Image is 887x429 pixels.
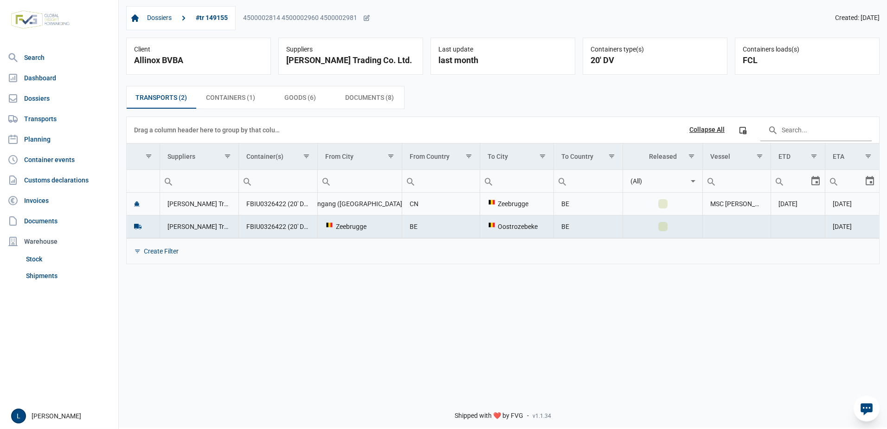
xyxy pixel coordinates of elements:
[480,169,554,192] td: Filter cell
[825,143,879,170] td: Column ETA
[480,170,554,192] input: Filter cell
[144,247,179,255] div: Create Filter
[134,45,263,54] div: Client
[410,153,450,160] div: From Country
[243,14,370,22] div: 4500002814 4500002960 4500002981
[488,199,546,208] div: Zeebrugge
[438,45,567,54] div: Last update
[22,251,115,267] a: Stock
[825,170,864,192] input: Filter cell
[239,215,318,238] td: FBIU0326422 (20' DV)
[11,409,113,423] div: [PERSON_NAME]
[325,199,394,208] div: Xingang ([GEOGRAPHIC_DATA])
[702,193,771,215] td: MSC [PERSON_NAME]
[4,89,115,108] a: Dossiers
[623,143,703,170] td: Column Released
[554,193,623,215] td: BE
[760,119,872,141] input: Search in the data grid
[465,153,472,160] span: Show filter options for column 'From Country'
[554,215,623,238] td: BE
[591,54,720,67] div: 20' DV
[192,10,231,26] a: #tr 149155
[833,153,844,160] div: ETA
[703,170,720,192] div: Search box
[480,143,554,170] td: Column To City
[591,45,720,54] div: Containers type(s)
[22,267,115,284] a: Shipments
[480,170,497,192] div: Search box
[402,143,480,170] td: Column From Country
[239,193,318,215] td: FBIU0326422 (20' DV)
[554,170,571,192] div: Search box
[318,170,334,192] div: Search box
[286,45,415,54] div: Suppliers
[4,191,115,210] a: Invoices
[734,122,751,138] div: Column Chooser
[135,92,187,103] span: Transports (2)
[160,170,238,192] input: Filter cell
[539,153,546,160] span: Show filter options for column 'To City'
[864,170,875,192] div: Select
[561,153,593,160] div: To Country
[649,153,677,160] div: Released
[825,170,842,192] div: Search box
[134,123,283,137] div: Drag a column header here to group by that column
[623,170,688,192] input: Filter cell
[756,153,763,160] span: Show filter options for column 'Vessel'
[810,153,817,160] span: Show filter options for column 'ETD'
[325,153,354,160] div: From City
[224,153,231,160] span: Show filter options for column 'Suppliers'
[284,92,316,103] span: Goods (6)
[688,153,695,160] span: Show filter options for column 'Released'
[402,193,480,215] td: CN
[134,117,872,143] div: Data grid toolbar
[318,170,402,192] input: Filter cell
[160,215,239,238] td: Hebei Forrest Trading Co. Ltd.
[833,200,852,208] span: [DATE]
[702,169,771,192] td: Filter cell
[160,143,239,170] td: Column Suppliers
[810,170,821,192] div: Select
[160,170,177,192] div: Search box
[4,171,115,189] a: Customs declarations
[4,69,115,87] a: Dashboard
[239,170,256,192] div: Search box
[402,170,480,192] input: Filter cell
[710,153,730,160] div: Vessel
[4,212,115,230] a: Documents
[143,10,175,26] a: Dossiers
[402,215,480,238] td: BE
[771,143,825,170] td: Column ETD
[127,170,160,192] input: Filter cell
[402,170,419,192] div: Search box
[688,170,699,192] div: Select
[702,143,771,170] td: Column Vessel
[554,169,623,192] td: Filter cell
[4,110,115,128] a: Transports
[623,169,703,192] td: Filter cell
[387,153,394,160] span: Show filter options for column 'From City'
[778,153,791,160] div: ETD
[206,92,255,103] span: Containers (1)
[527,412,529,420] span: -
[145,153,152,160] span: Show filter options for column ''
[488,222,546,231] div: Oostrozebeke
[554,170,623,192] input: Filter cell
[11,409,26,423] button: L
[689,126,725,134] div: Collapse All
[325,222,394,231] div: Zeebrugge
[703,170,771,192] input: Filter cell
[127,117,879,264] div: Data grid with 2 rows and 11 columns
[160,169,239,192] td: Filter cell
[246,153,283,160] div: Container(s)
[286,54,415,67] div: [PERSON_NAME] Trading Co. Ltd.
[533,412,551,420] span: v1.1.34
[318,169,402,192] td: Filter cell
[438,54,567,67] div: last month
[608,153,615,160] span: Show filter options for column 'To Country'
[127,143,160,170] td: Column
[318,143,402,170] td: Column From City
[825,169,879,192] td: Filter cell
[239,143,318,170] td: Column Container(s)
[402,169,480,192] td: Filter cell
